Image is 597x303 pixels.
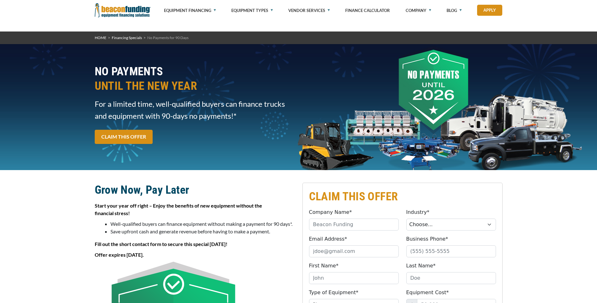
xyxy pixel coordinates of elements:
[309,189,496,204] h2: CLAIM THIS OFFER
[95,98,295,122] span: For a limited time, well-qualified buyers can finance trucks and equipment with 90-days no paymen...
[95,64,295,93] h2: NO PAYMENTS
[406,209,430,216] label: Industry*
[95,130,153,144] a: CLAIM THIS OFFER
[95,183,295,197] h2: Grow Now, Pay Later
[112,35,142,40] a: Financing Specials
[406,235,448,243] label: Business Phone*
[309,272,399,284] input: John
[95,241,228,247] strong: Fill out the short contact form to secure this special [DATE]!
[309,289,358,296] label: Type of Equipment*
[95,203,262,216] strong: Start your year off right – Enjoy the benefits of new equipment without the financial stress!
[95,252,144,258] strong: Offer expires [DATE].
[406,245,496,257] input: (555) 555-5555
[309,245,399,257] input: jdoe@gmail.com
[406,289,449,296] label: Equipment Cost*
[477,5,502,16] a: Apply
[95,79,295,93] span: UNTIL THE NEW YEAR
[406,272,496,284] input: Doe
[309,235,347,243] label: Email Address*
[406,262,436,270] label: Last Name*
[95,35,106,40] a: HOME
[147,35,189,40] span: No Payments for 90 Days
[309,219,399,231] input: Beacon Funding
[309,209,352,216] label: Company Name*
[309,262,339,270] label: First Name*
[110,228,295,235] li: Save upfront cash and generate revenue before having to make a payment.
[110,220,295,228] li: Well-qualified buyers can finance equipment without making a payment for 90 days*.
